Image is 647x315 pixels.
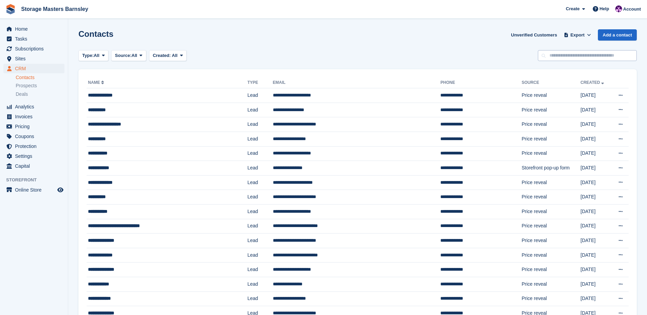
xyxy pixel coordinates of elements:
[521,103,580,117] td: Price reveal
[3,24,64,34] a: menu
[247,262,273,277] td: Lead
[623,6,641,13] span: Account
[3,141,64,151] a: menu
[440,77,521,88] th: Phone
[580,234,611,248] td: [DATE]
[247,204,273,219] td: Lead
[5,4,16,14] img: stora-icon-8386f47178a22dfd0bd8f6a31ec36ba5ce8667c1dd55bd0f319d3a0aa187defe.svg
[94,52,100,59] span: All
[15,34,56,44] span: Tasks
[580,277,611,291] td: [DATE]
[580,190,611,205] td: [DATE]
[3,185,64,195] a: menu
[521,117,580,132] td: Price reveal
[247,234,273,248] td: Lead
[78,29,114,39] h1: Contacts
[521,175,580,190] td: Price reveal
[247,146,273,161] td: Lead
[16,74,64,81] a: Contacts
[521,234,580,248] td: Price reveal
[580,80,605,85] a: Created
[3,132,64,141] a: menu
[3,161,64,171] a: menu
[247,175,273,190] td: Lead
[580,204,611,219] td: [DATE]
[521,248,580,262] td: Price reveal
[247,77,273,88] th: Type
[16,82,64,89] a: Prospects
[508,29,560,41] a: Unverified Customers
[580,146,611,161] td: [DATE]
[3,151,64,161] a: menu
[580,103,611,117] td: [DATE]
[111,50,146,61] button: Source: All
[247,219,273,234] td: Lead
[15,185,56,195] span: Online Store
[273,77,441,88] th: Email
[3,112,64,121] a: menu
[3,54,64,63] a: menu
[598,29,637,41] a: Add a contact
[15,122,56,131] span: Pricing
[580,248,611,262] td: [DATE]
[562,29,592,41] button: Export
[78,50,108,61] button: Type: All
[15,151,56,161] span: Settings
[580,132,611,146] td: [DATE]
[15,24,56,34] span: Home
[247,132,273,146] td: Lead
[521,161,580,176] td: Storefront pop-up form
[3,122,64,131] a: menu
[15,102,56,111] span: Analytics
[172,53,178,58] span: All
[571,32,585,39] span: Export
[247,88,273,103] td: Lead
[16,82,37,89] span: Prospects
[247,103,273,117] td: Lead
[16,91,28,97] span: Deals
[3,34,64,44] a: menu
[521,77,580,88] th: Source
[153,53,171,58] span: Created:
[247,161,273,176] td: Lead
[15,44,56,54] span: Subscriptions
[521,277,580,291] td: Price reveal
[600,5,609,12] span: Help
[580,262,611,277] td: [DATE]
[15,161,56,171] span: Capital
[580,117,611,132] td: [DATE]
[16,91,64,98] a: Deals
[3,64,64,73] a: menu
[6,177,68,183] span: Storefront
[580,175,611,190] td: [DATE]
[580,88,611,103] td: [DATE]
[149,50,187,61] button: Created: All
[521,190,580,205] td: Price reveal
[15,64,56,73] span: CRM
[247,190,273,205] td: Lead
[521,132,580,146] td: Price reveal
[247,248,273,262] td: Lead
[247,277,273,291] td: Lead
[580,219,611,234] td: [DATE]
[15,54,56,63] span: Sites
[521,146,580,161] td: Price reveal
[132,52,137,59] span: All
[247,291,273,306] td: Lead
[3,44,64,54] a: menu
[88,80,105,85] a: Name
[521,262,580,277] td: Price reveal
[521,219,580,234] td: Price reveal
[56,186,64,194] a: Preview store
[247,117,273,132] td: Lead
[15,112,56,121] span: Invoices
[3,102,64,111] a: menu
[82,52,94,59] span: Type:
[521,88,580,103] td: Price reveal
[15,141,56,151] span: Protection
[580,291,611,306] td: [DATE]
[521,204,580,219] td: Price reveal
[615,5,622,12] img: Louise Masters
[566,5,579,12] span: Create
[580,161,611,176] td: [DATE]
